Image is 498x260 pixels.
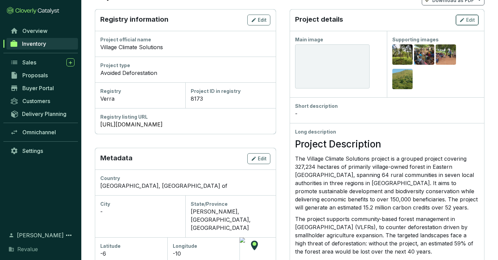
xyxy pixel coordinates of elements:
a: Proposals [7,69,78,81]
span: Overview [22,27,47,34]
p: Registry information [100,15,168,25]
a: Buyer Portal [7,82,78,94]
a: Customers [7,95,78,107]
div: Short description [295,103,479,109]
span: Buyer Portal [22,85,54,92]
span: Inventory [22,40,46,47]
div: Latitude [100,243,162,249]
span: Edit [258,17,267,23]
div: [GEOGRAPHIC_DATA], [GEOGRAPHIC_DATA] of [100,182,270,190]
h1: Project Description [295,139,479,149]
div: -10 [173,249,234,258]
div: 8173 [191,95,270,103]
a: Omnichannel [7,126,78,138]
a: Inventory [6,38,78,49]
div: Long description [295,128,479,135]
a: Settings [7,145,78,157]
a: Sales [7,57,78,68]
p: The project supports community-based forest management in [GEOGRAPHIC_DATA] (VLFRs), to counter d... [295,215,479,256]
span: Revalue [17,245,38,253]
span: Customers [22,98,50,104]
a: [URL][DOMAIN_NAME] [100,120,270,128]
div: - [295,109,479,118]
span: [PERSON_NAME] [17,231,64,239]
div: Verra [100,95,180,103]
p: The Village Climate Solutions project is a grouped project covering 327,234 hectares of primarily... [295,155,479,212]
div: City [100,201,180,207]
div: Avoided Deforestation [100,69,270,77]
button: Edit [247,153,270,164]
div: -6 [100,249,162,258]
span: Omnichannel [22,129,56,136]
span: Sales [22,59,36,66]
a: Overview [7,25,78,37]
p: Project details [295,15,343,25]
span: Settings [22,147,43,154]
div: Project official name [100,36,270,43]
span: Edit [258,155,267,162]
div: Longitude [173,243,234,249]
div: State/Province [191,201,270,207]
div: Country [100,175,270,182]
span: Delivery Planning [22,111,66,117]
div: Registry listing URL [100,114,270,120]
button: Edit [247,15,270,25]
div: Village Climate Solutions [100,43,270,51]
div: [PERSON_NAME], [GEOGRAPHIC_DATA], [GEOGRAPHIC_DATA] [191,207,270,232]
span: Proposals [22,72,48,79]
span: Edit [466,17,475,23]
div: Project type [100,62,270,69]
div: - [100,207,180,216]
div: Main image [295,36,381,43]
div: Supporting images [392,36,479,43]
div: Project ID in registry [191,88,270,95]
div: Registry [100,88,180,95]
button: Edit [456,15,479,25]
p: Metadata [100,153,132,164]
a: Delivery Planning [7,108,78,119]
